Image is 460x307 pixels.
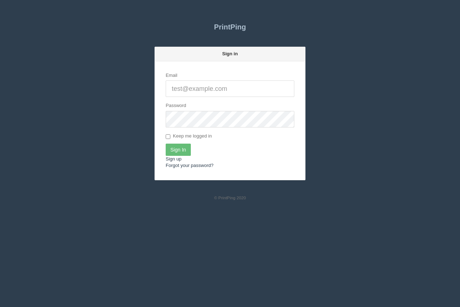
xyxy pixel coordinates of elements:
[214,195,246,200] small: © PrintPing 2020
[166,72,178,79] label: Email
[166,144,191,156] input: Sign In
[166,80,294,97] input: test@example.com
[166,163,213,168] a: Forgot your password?
[155,18,305,36] a: PrintPing
[166,133,212,140] label: Keep me logged in
[166,134,170,139] input: Keep me logged in
[166,102,186,109] label: Password
[222,51,238,56] strong: Sign in
[166,156,181,162] a: Sign up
